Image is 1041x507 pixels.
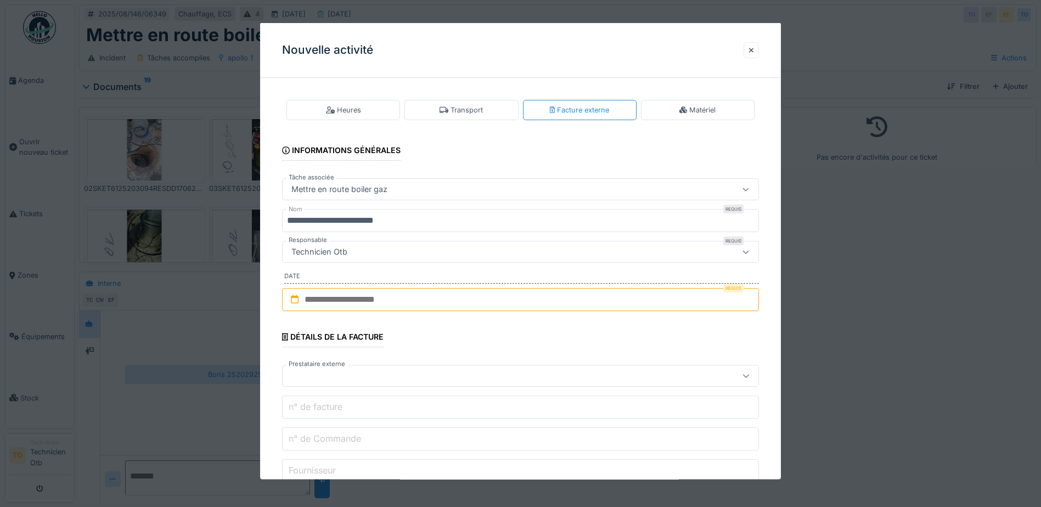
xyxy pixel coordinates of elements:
h3: Nouvelle activité [282,43,373,57]
label: Nom [286,205,305,214]
label: Date [284,272,759,284]
div: Facture externe [550,105,610,115]
label: n° de Commande [286,432,363,445]
div: Transport [440,105,483,115]
div: Requis [723,236,744,245]
div: Mettre en route boiler gaz [287,183,392,195]
div: Requis [723,284,744,292]
label: n° de facture [286,400,345,413]
div: Heures [326,105,361,115]
label: Responsable [286,235,329,245]
div: Requis [723,205,744,213]
div: Détails de la facture [282,329,384,347]
label: Tâche associée [286,173,336,182]
label: Fournisseur [286,464,338,477]
label: Prestataire externe [286,359,347,369]
div: Informations générales [282,142,401,161]
div: Matériel [679,105,716,115]
div: Technicien Otb [287,246,352,258]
